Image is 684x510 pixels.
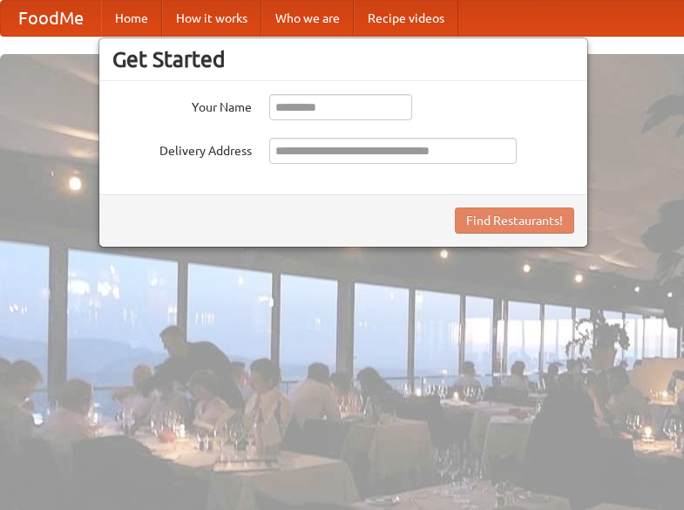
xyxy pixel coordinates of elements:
[354,1,458,36] a: Recipe videos
[112,138,252,160] label: Delivery Address
[261,1,354,36] a: Who we are
[1,1,101,36] a: FoodMe
[112,46,574,72] h3: Get Started
[112,94,252,116] label: Your Name
[162,1,261,36] a: How it works
[101,1,162,36] a: Home
[455,207,574,234] button: Find Restaurants!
